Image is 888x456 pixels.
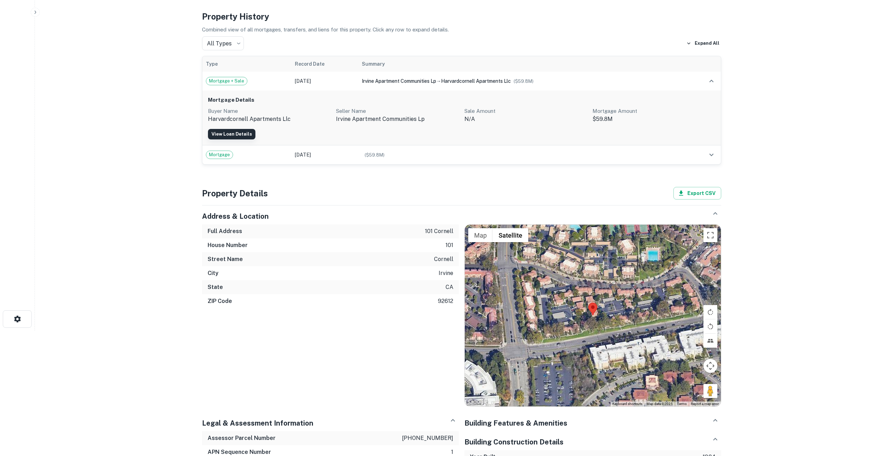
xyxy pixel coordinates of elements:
button: Expand All [685,38,721,49]
h6: ZIP Code [208,297,232,305]
h4: Property Details [202,187,268,200]
h5: Building Features & Amenities [464,418,567,428]
h4: Property History [202,10,721,23]
h5: Building Construction Details [464,437,564,447]
div: All Types [202,36,244,50]
p: [PHONE_NUMBER] [402,434,453,442]
a: Terms (opens in new tab) [677,402,687,406]
button: Drag Pegman onto the map to open Street View [703,384,717,398]
button: Rotate map clockwise [703,305,717,319]
div: → [362,77,682,85]
button: Tilt map [703,334,717,348]
h5: Legal & Assessment Information [202,418,313,428]
p: Seller Name [336,107,459,115]
button: expand row [706,149,717,161]
td: [DATE] [291,72,359,91]
h6: Mortgage Details [208,96,715,104]
h6: House Number [208,241,248,249]
p: irvine apartment communities lp [336,115,459,123]
button: Show satellite imagery [493,228,528,242]
span: Mortgage [206,151,233,158]
h6: Assessor Parcel Number [208,434,276,442]
span: ($ 59.8M ) [514,79,533,84]
p: Buyer Name [208,107,331,115]
button: Rotate map counterclockwise [703,319,717,333]
h5: Address & Location [202,211,269,222]
a: Open this area in Google Maps (opens a new window) [467,397,490,406]
span: harvardcornell apartments llc [441,78,511,84]
h6: City [208,269,218,277]
th: Record Date [291,56,359,72]
h6: State [208,283,223,291]
p: harvardcornell apartments llc [208,115,331,123]
span: Map data ©2025 [647,402,673,406]
p: 101 [446,241,453,249]
p: cornell [434,255,453,263]
p: N/A [464,115,587,123]
button: Show street map [468,228,493,242]
p: Combined view of all mortgages, transfers, and liens for this property. Click any row to expand d... [202,26,721,34]
p: ca [446,283,453,291]
p: Sale Amount [464,107,587,115]
th: Summary [358,56,686,72]
td: [DATE] [291,145,359,164]
p: 101 cornell [425,227,453,236]
p: $59.8M [592,115,715,123]
a: View Loan Details [208,129,255,139]
button: Export CSV [673,187,721,200]
p: irvine [439,269,453,277]
h6: Street Name [208,255,243,263]
span: Mortgage + Sale [206,78,247,85]
p: Mortgage Amount [592,107,715,115]
span: ($ 59.8M ) [365,152,385,158]
span: irvine apartment communities lp [362,78,436,84]
th: Type [202,56,291,72]
button: Toggle fullscreen view [703,228,717,242]
img: Google [467,397,490,406]
a: Report a map error [691,402,719,406]
h6: Full Address [208,227,242,236]
button: Keyboard shortcuts [612,401,642,406]
p: 92612 [438,297,453,305]
iframe: Chat Widget [853,400,888,434]
button: expand row [706,75,717,87]
button: Map camera controls [703,359,717,373]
